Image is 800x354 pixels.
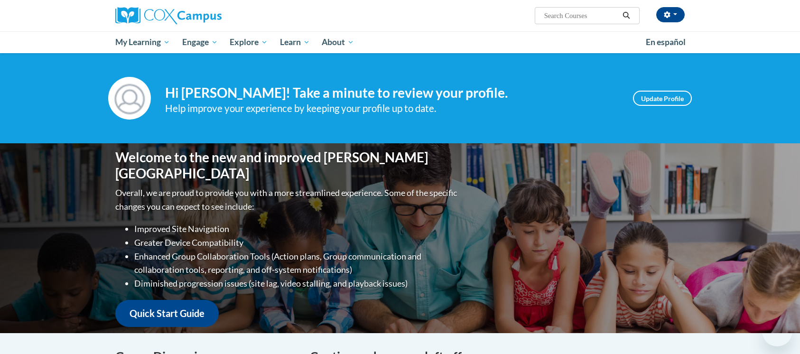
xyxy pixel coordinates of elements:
button: Search [619,10,633,21]
a: About [316,31,361,53]
span: Learn [280,37,310,48]
img: Cox Campus [115,7,222,24]
img: Profile Image [108,77,151,120]
button: Account Settings [656,7,685,22]
h1: Welcome to the new and improved [PERSON_NAME][GEOGRAPHIC_DATA] [115,149,459,181]
iframe: Button to launch messaging window [762,316,792,346]
span: Engage [182,37,218,48]
div: Main menu [101,31,699,53]
li: Enhanced Group Collaboration Tools (Action plans, Group communication and collaboration tools, re... [134,250,459,277]
span: My Learning [115,37,170,48]
input: Search Courses [543,10,619,21]
li: Improved Site Navigation [134,222,459,236]
a: En español [640,32,692,52]
span: About [322,37,354,48]
a: Explore [223,31,274,53]
a: Quick Start Guide [115,300,219,327]
a: Update Profile [633,91,692,106]
h4: Hi [PERSON_NAME]! Take a minute to review your profile. [165,85,619,101]
span: En español [646,37,686,47]
li: Greater Device Compatibility [134,236,459,250]
p: Overall, we are proud to provide you with a more streamlined experience. Some of the specific cha... [115,186,459,214]
div: Help improve your experience by keeping your profile up to date. [165,101,619,116]
a: Cox Campus [115,7,296,24]
span: Explore [230,37,268,48]
a: Engage [176,31,224,53]
a: My Learning [109,31,176,53]
li: Diminished progression issues (site lag, video stalling, and playback issues) [134,277,459,290]
a: Learn [274,31,316,53]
